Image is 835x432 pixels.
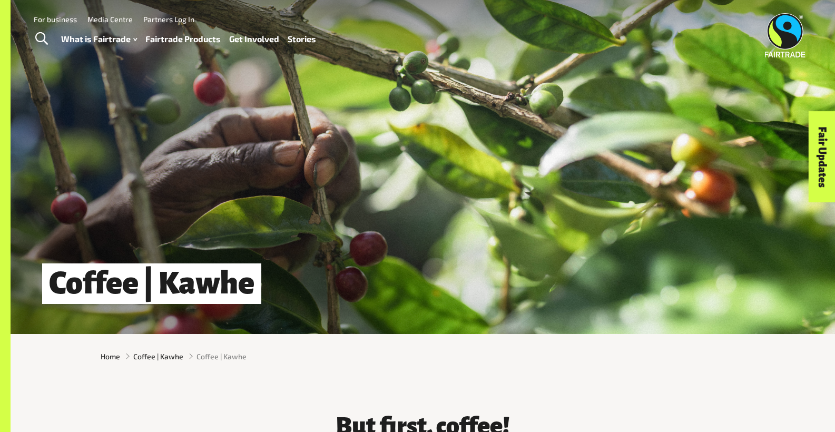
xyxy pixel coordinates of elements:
[42,263,261,304] h1: Coffee | Kawhe
[229,32,279,47] a: Get Involved
[288,32,316,47] a: Stories
[61,32,137,47] a: What is Fairtrade
[34,15,77,24] a: For business
[143,15,194,24] a: Partners Log In
[765,13,805,57] img: Fairtrade Australia New Zealand logo
[133,351,183,362] a: Coffee | Kawhe
[101,351,120,362] a: Home
[28,26,54,52] a: Toggle Search
[197,351,247,362] span: Coffee | Kawhe
[145,32,221,47] a: Fairtrade Products
[87,15,133,24] a: Media Centre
